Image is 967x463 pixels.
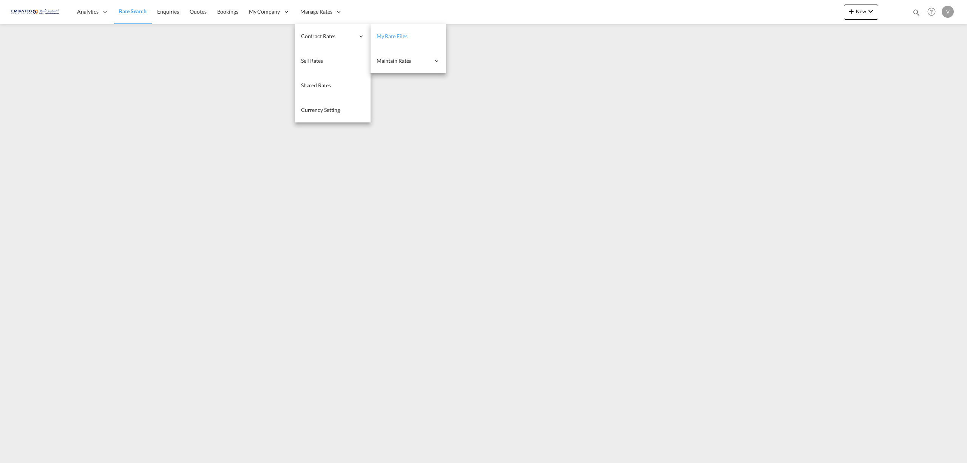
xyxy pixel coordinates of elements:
[371,49,446,73] div: Maintain Rates
[249,8,280,15] span: My Company
[847,7,856,16] md-icon: icon-plus 400-fg
[377,57,430,65] span: Maintain Rates
[301,82,331,88] span: Shared Rates
[844,5,878,20] button: icon-plus 400-fgNewicon-chevron-down
[300,8,332,15] span: Manage Rates
[301,107,340,113] span: Currency Setting
[295,49,371,73] a: Sell Rates
[11,3,62,20] img: c67187802a5a11ec94275b5db69a26e6.png
[295,98,371,122] a: Currency Setting
[301,57,323,64] span: Sell Rates
[371,24,446,49] a: My Rate Files
[157,8,179,15] span: Enquiries
[912,8,921,17] md-icon: icon-magnify
[377,33,408,39] span: My Rate Files
[925,5,938,18] span: Help
[217,8,238,15] span: Bookings
[295,73,371,98] a: Shared Rates
[301,33,355,40] span: Contract Rates
[295,24,371,49] div: Contract Rates
[912,8,921,20] div: icon-magnify
[847,8,875,14] span: New
[925,5,942,19] div: Help
[866,7,875,16] md-icon: icon-chevron-down
[190,8,206,15] span: Quotes
[77,8,99,15] span: Analytics
[119,8,147,14] span: Rate Search
[942,6,954,18] div: V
